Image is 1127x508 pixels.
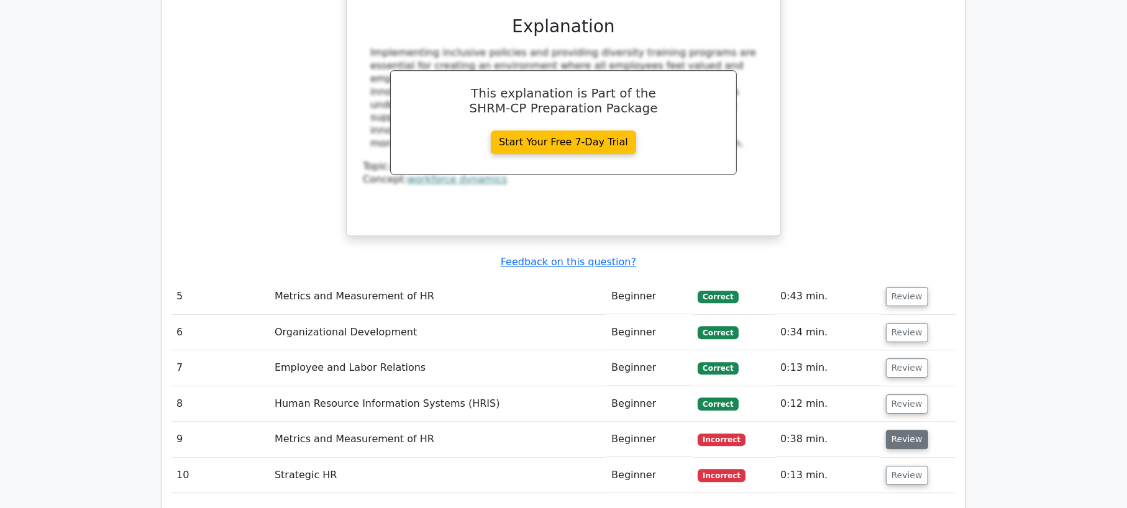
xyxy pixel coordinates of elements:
td: Metrics and Measurement of HR [270,279,606,314]
a: workforce dynamics [408,173,508,185]
button: Review [886,430,928,449]
a: Start Your Free 7-Day Trial [491,130,636,154]
td: 0:43 min. [775,279,881,314]
h3: Explanation [370,16,757,37]
button: Review [886,287,928,306]
span: Correct [698,291,738,303]
td: 0:13 min. [775,350,881,386]
td: Metrics and Measurement of HR [270,422,606,457]
div: Topic: [363,160,764,173]
td: 9 [171,422,270,457]
td: Beginner [606,386,693,422]
td: Beginner [606,458,693,493]
div: Implementing inclusive policies and providing diversity training programs are essential for creat... [370,47,757,150]
button: Review [886,394,928,414]
button: Review [886,323,928,342]
span: Correct [698,326,738,338]
td: 7 [171,350,270,386]
span: Correct [698,397,738,410]
td: 10 [171,458,270,493]
span: Correct [698,362,738,374]
span: Incorrect [698,433,746,446]
td: Organizational Development [270,315,606,350]
td: 6 [171,315,270,350]
button: Review [886,466,928,485]
div: Concept: [363,173,764,186]
td: 5 [171,279,270,314]
td: 0:34 min. [775,315,881,350]
td: Beginner [606,279,693,314]
td: 0:13 min. [775,458,881,493]
td: Human Resource Information Systems (HRIS) [270,386,606,422]
td: Strategic HR [270,458,606,493]
td: Beginner [606,315,693,350]
td: 0:38 min. [775,422,881,457]
td: Beginner [606,422,693,457]
td: Beginner [606,350,693,386]
td: 0:12 min. [775,386,881,422]
td: 8 [171,386,270,422]
button: Review [886,358,928,378]
span: Incorrect [698,469,746,481]
a: Feedback on this question? [501,256,636,268]
td: Employee and Labor Relations [270,350,606,386]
